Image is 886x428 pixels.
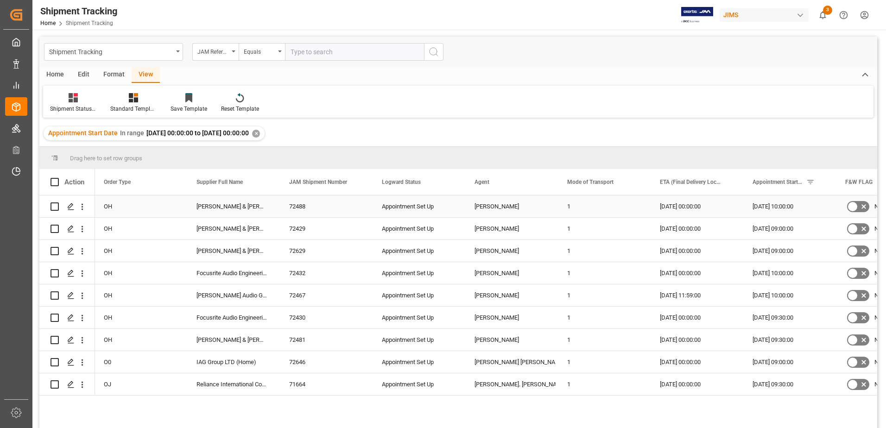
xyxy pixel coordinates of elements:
span: Order Type [104,179,131,185]
div: 1 [556,195,649,217]
div: Press SPACE to select this row. [39,351,95,373]
div: 72481 [278,329,371,351]
div: [DATE] 00:00:00 [649,195,741,217]
span: Mode of Transport [567,179,614,185]
div: Press SPACE to select this row. [39,218,95,240]
div: [DATE] 00:00:00 [649,373,741,395]
div: Appointment Set Up [382,329,452,351]
div: 71664 [278,373,371,395]
div: [DATE] 09:00:00 [741,240,834,262]
span: No [874,329,882,351]
div: Save Template [171,105,207,113]
button: search button [424,43,443,61]
div: [DATE] 09:30:00 [741,329,834,351]
div: Format [96,67,132,83]
div: Appointment Set Up [382,263,452,284]
span: [DATE] 00:00:00 to [DATE] 00:00:00 [146,129,249,137]
div: OH [93,307,185,328]
div: [DATE] 10:00:00 [741,195,834,217]
div: [DATE] 11:59:00 [649,284,741,306]
div: Focusrite Audio Engineering (W/T*)- [185,307,278,328]
span: No [874,263,882,284]
div: Standard Templates [110,105,157,113]
div: [PERSON_NAME] [475,218,545,239]
div: Press SPACE to select this row. [39,284,95,307]
div: Appointment Set Up [382,285,452,306]
div: [DATE] 00:00:00 [649,307,741,328]
div: [DATE] 10:00:00 [741,284,834,306]
span: Drag here to set row groups [70,155,142,162]
div: Appointment Set Up [382,307,452,328]
div: Appointment Set Up [382,374,452,395]
span: Appointment Start Date [48,129,118,137]
div: Action [64,178,84,186]
div: Shipment Status CBv2 [50,105,96,113]
span: 3 [823,6,832,15]
div: 72629 [278,240,371,262]
div: OH [93,284,185,306]
div: Press SPACE to select this row. [39,307,95,329]
div: 1 [556,284,649,306]
div: [PERSON_NAME]. [PERSON_NAME] [475,374,545,395]
div: OH [93,240,185,262]
div: [DATE] 00:00:00 [649,240,741,262]
div: [DATE] 00:00:00 [649,262,741,284]
div: Shipment Tracking [40,4,117,18]
button: open menu [44,43,183,61]
div: 1 [556,307,649,328]
div: O0 [93,351,185,373]
div: Reset Template [221,105,259,113]
div: [PERSON_NAME] [475,285,545,306]
div: [PERSON_NAME] [475,329,545,351]
div: Press SPACE to select this row. [39,329,95,351]
div: Appointment Set Up [382,352,452,373]
div: 72646 [278,351,371,373]
div: [PERSON_NAME] & [PERSON_NAME] (US funds [GEOGRAPHIC_DATA]) (W/T*) [185,329,278,351]
button: show 3 new notifications [812,5,833,25]
div: [PERSON_NAME] [PERSON_NAME] [475,352,545,373]
div: OH [93,329,185,351]
div: 72429 [278,218,371,239]
div: Press SPACE to select this row. [39,262,95,284]
div: [DATE] 00:00:00 [649,329,741,351]
div: JIMS [720,8,809,22]
div: OH [93,262,185,284]
span: No [874,196,882,217]
div: [DATE] 10:00:00 [741,262,834,284]
div: Appointment Set Up [382,240,452,262]
span: No [874,352,882,373]
div: Press SPACE to select this row. [39,195,95,218]
button: Help Center [833,5,854,25]
div: [PERSON_NAME] [475,240,545,262]
span: Logward Status [382,179,421,185]
div: 72430 [278,307,371,328]
div: 1 [556,373,649,395]
div: Focusrite Audio Engineering (W/T*)- [185,262,278,284]
input: Type to search [285,43,424,61]
div: IAG Group LTD (Home) [185,351,278,373]
div: View [132,67,160,83]
span: No [874,374,882,395]
span: F&W FLAG [845,179,873,185]
span: No [874,307,882,328]
button: JIMS [720,6,812,24]
span: No [874,218,882,239]
div: Shipment Tracking [49,45,173,57]
div: ✕ [252,130,260,138]
button: open menu [239,43,285,61]
span: JAM Shipment Number [289,179,347,185]
img: Exertis%20JAM%20-%20Email%20Logo.jpg_1722504956.jpg [681,7,713,23]
div: 1 [556,240,649,262]
div: [DATE] 09:30:00 [741,373,834,395]
div: 1 [556,218,649,239]
div: OJ [93,373,185,395]
div: [PERSON_NAME] Audio GmbH [185,284,278,306]
div: [DATE] 09:30:00 [741,307,834,328]
span: No [874,285,882,306]
div: Home [39,67,71,83]
div: Press SPACE to select this row. [39,240,95,262]
span: Supplier Full Name [196,179,243,185]
span: In range [120,129,144,137]
div: Press SPACE to select this row. [39,373,95,396]
div: Equals [244,45,275,56]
